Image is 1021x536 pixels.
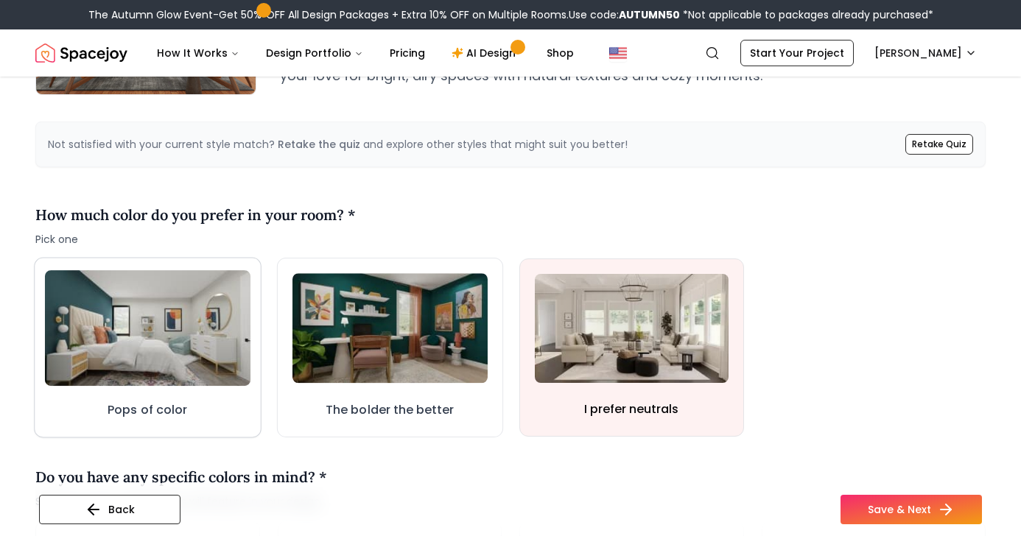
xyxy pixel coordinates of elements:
[619,7,680,22] b: AUTUMN50
[145,38,586,68] nav: Main
[35,204,356,226] h4: How much color do you prefer in your room? *
[39,495,180,524] button: Back
[145,38,251,68] button: How It Works
[48,137,628,152] p: Not satisfied with your current style match? and explore other styles that might suit you better!
[569,7,680,22] span: Use code:
[278,137,360,152] span: Retake the quiz
[88,7,933,22] div: The Autumn Glow Event-Get 50% OFF All Design Packages + Extra 10% OFF on Multiple Rooms.
[45,270,250,386] img: Pops of color
[440,38,532,68] a: AI Design
[740,40,854,66] a: Start Your Project
[378,38,437,68] a: Pricing
[35,29,986,77] nav: Global
[866,40,986,66] button: [PERSON_NAME]
[254,38,375,68] button: Design Portfolio
[905,134,973,155] a: Retake Quiz
[326,401,454,418] h3: The bolder the better
[35,38,127,68] a: Spacejoy
[609,44,627,62] img: United States
[34,258,261,438] button: Pops of colorPops of color
[535,274,729,383] img: I prefer neutrals
[519,258,744,437] button: I prefer neutralsI prefer neutrals
[292,273,487,383] img: The bolder the better
[35,466,327,488] h4: Do you have any specific colors in mind? *
[584,401,678,418] h3: I prefer neutrals
[841,495,982,524] button: Save & Next
[35,38,127,68] img: Spacejoy Logo
[535,38,586,68] a: Shop
[108,401,187,419] h3: Pops of color
[680,7,933,22] span: *Not applicable to packages already purchased*
[35,232,356,247] span: Pick one
[276,258,502,437] button: The bolder the betterThe bolder the better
